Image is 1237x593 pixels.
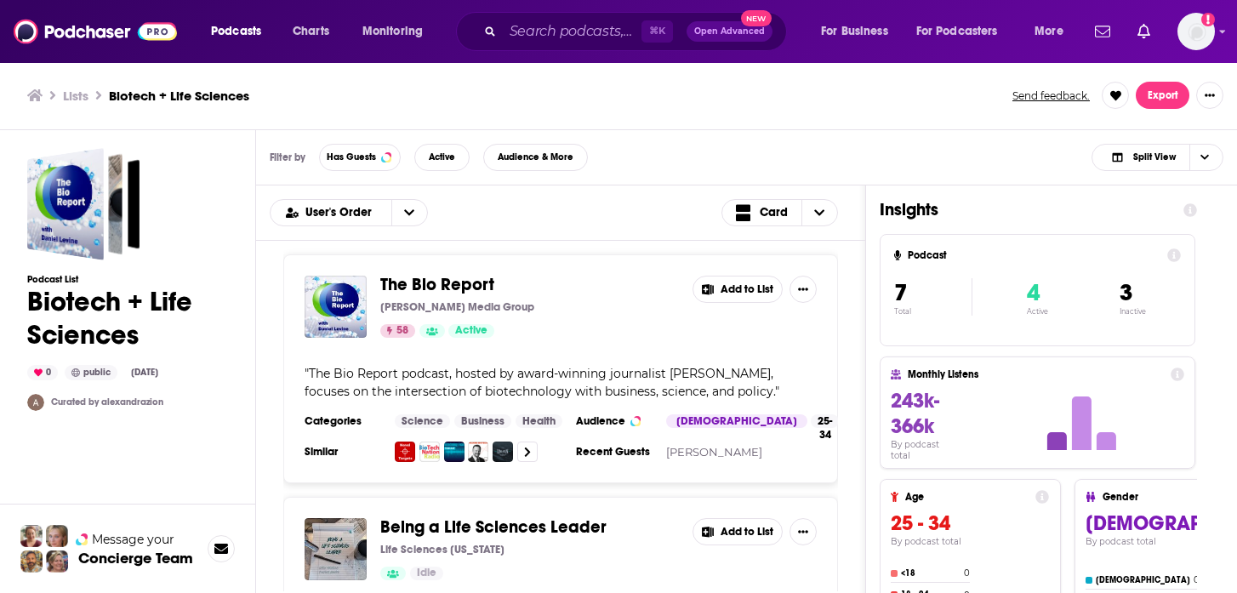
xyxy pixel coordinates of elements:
button: Audience & More [483,144,588,171]
h4: Podcast [908,249,1160,261]
a: Biotechnology Focus Podcast [444,442,465,462]
a: Show notifications dropdown [1131,17,1157,46]
span: 4 [1027,278,1040,307]
button: Show More Button [790,276,817,303]
a: 58 [380,324,415,338]
a: The Bio Report [305,276,367,338]
p: Life Sciences [US_STATE] [380,543,504,556]
h1: Biotech + Life Sciences [27,285,228,351]
a: The Bio Report [380,276,494,294]
button: Has Guests [319,144,401,171]
button: open menu [809,18,909,45]
img: Being a Life Sciences Leader [305,518,367,580]
span: Being a Life Sciences Leader [380,516,607,538]
button: open menu [351,18,445,45]
div: [DATE] [124,366,165,379]
span: 3 [1120,278,1132,307]
span: 243k-366k [891,388,939,439]
span: Active [429,152,455,162]
span: ⌘ K [641,20,673,43]
img: Talking Biotech with Dr. Kevin Folta [468,442,488,462]
img: Podchaser - Follow, Share and Rate Podcasts [14,15,177,48]
button: Choose View [1092,144,1223,171]
button: Choose View [721,199,839,226]
span: Has Guests [327,152,376,162]
span: 7 [894,278,907,307]
h4: By podcast total [891,536,1049,547]
button: Show More Button [790,518,817,545]
img: The Long Run with Luke Timmerman [493,442,513,462]
img: Jon Profile [20,550,43,573]
button: Add to List [693,276,783,303]
div: public [65,365,117,380]
button: Active [414,144,470,171]
img: User Profile [1177,13,1215,50]
button: Show profile menu [1177,13,1215,50]
p: [PERSON_NAME] Media Group [380,300,534,314]
span: " " [305,366,779,399]
div: Search podcasts, credits, & more... [472,12,803,51]
h3: Biotech + Life Sciences [109,88,249,104]
h4: Age [905,491,1029,503]
h4: 0 [964,567,970,579]
span: 58 [396,322,408,339]
h3: Concierge Team [78,550,193,567]
button: open menu [271,207,391,219]
img: Novel Targets [395,442,415,462]
h4: [DEMOGRAPHIC_DATA] [1096,575,1190,585]
a: Biotech + Life Sciences [27,148,140,260]
h3: 25 - 34 [891,510,1049,536]
button: open menu [199,18,283,45]
a: Business [454,414,511,428]
h3: Recent Guests [576,445,653,459]
span: For Podcasters [916,20,998,43]
span: For Business [821,20,888,43]
div: 0 [27,365,58,380]
span: Idle [417,565,436,582]
span: Podcasts [211,20,261,43]
span: More [1035,20,1063,43]
button: open menu [1023,18,1085,45]
img: Sydney Profile [20,525,43,547]
h4: Monthly Listens [908,368,1163,380]
span: Message your [92,531,174,548]
span: Audience & More [498,152,573,162]
h4: By podcast total [891,439,961,461]
input: Search podcasts, credits, & more... [503,18,641,45]
img: BioTech Nation Radio Podcast [419,442,440,462]
p: Active [1027,307,1048,316]
a: [PERSON_NAME] [666,445,762,459]
span: Open Advanced [694,27,765,36]
h3: Audience [576,414,653,428]
a: Lists [63,88,88,104]
h2: Choose List sort [270,199,428,226]
a: Health [516,414,562,428]
p: Inactive [1120,307,1146,316]
button: Show More Button [1196,82,1223,109]
button: Send feedback. [1007,88,1095,103]
img: alexandrazion [27,394,44,411]
span: The Bio Report podcast, hosted by award-winning journalist [PERSON_NAME], focuses on the intersec... [305,366,775,399]
button: open menu [905,18,1023,45]
h3: Filter by [270,151,305,163]
h3: Categories [305,414,381,428]
svg: Add a profile image [1201,13,1215,26]
span: Monitoring [362,20,423,43]
h4: <18 [901,568,961,579]
button: open menu [391,200,427,225]
a: Curated by alexandrazion [51,396,163,408]
p: Total [894,307,972,316]
span: Split View [1133,152,1176,162]
button: Export [1136,82,1189,109]
span: The Bio Report [380,274,494,295]
h4: 0 [1194,574,1200,585]
a: Science [395,414,450,428]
